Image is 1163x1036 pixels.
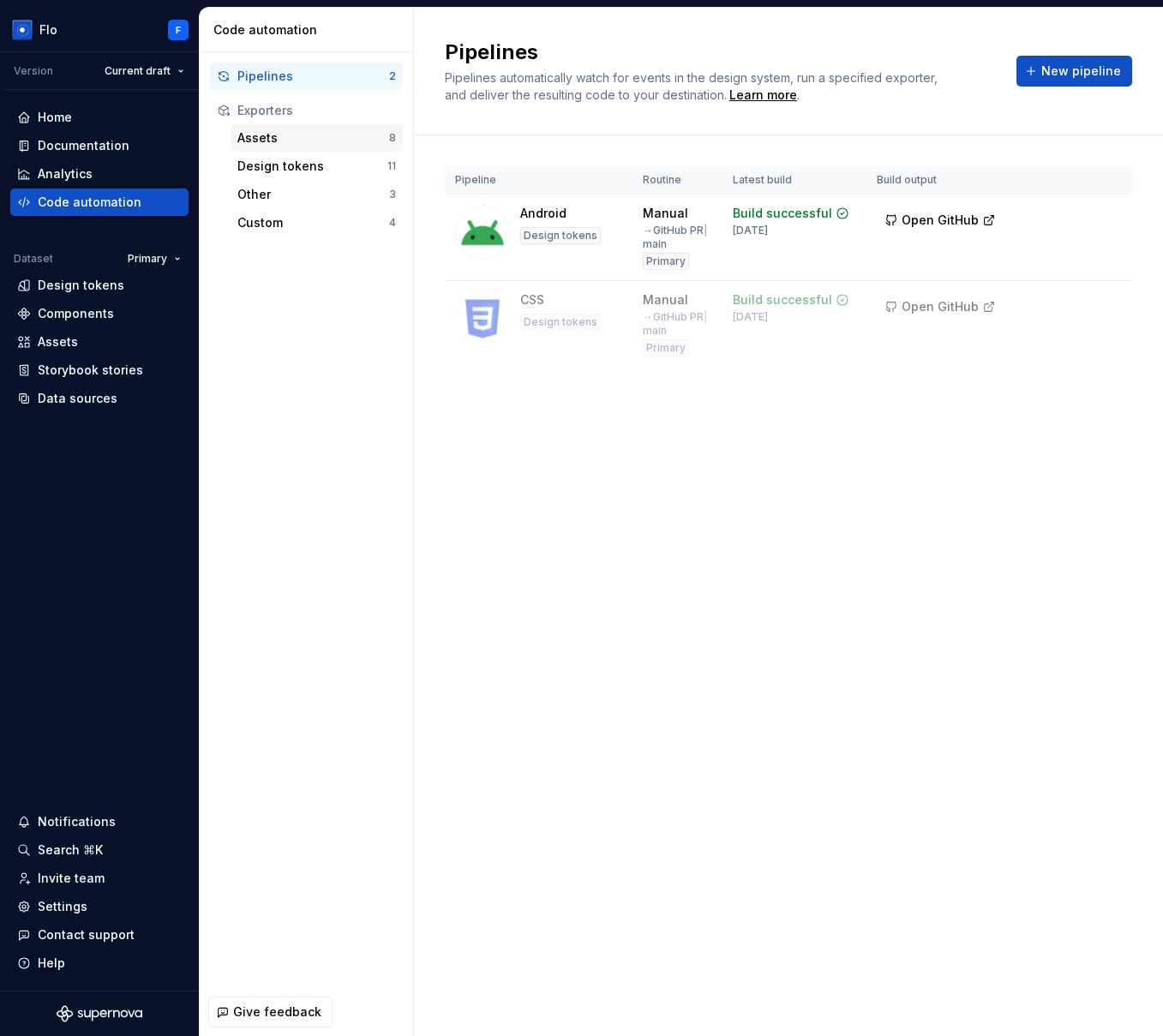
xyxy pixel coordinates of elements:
div: Design tokens [520,227,601,244]
button: Help [10,949,189,977]
div: Flo [39,21,57,39]
div: Assets [237,129,389,147]
div: Code automation [38,194,141,211]
span: Pipelines automatically watch for events in the design system, run a specified exporter, and deli... [445,70,941,102]
div: Custom [237,214,389,231]
button: New pipeline [1016,56,1132,87]
a: Data sources [10,385,189,412]
button: FloF [3,11,195,48]
span: Give feedback [233,1003,321,1021]
div: Other [237,186,389,203]
button: Search ⌘K [10,836,189,864]
div: Search ⌘K [38,841,103,859]
div: Design tokens [38,277,124,294]
div: Components [38,305,114,322]
div: → GitHub PR main [643,224,712,251]
div: 3 [389,188,396,201]
button: Give feedback [208,997,333,1027]
div: 8 [389,131,396,145]
div: Documentation [38,137,129,154]
button: Design tokens11 [231,153,403,180]
div: Storybook stories [38,362,143,379]
span: New pipeline [1041,63,1121,80]
div: Dataset [14,252,53,266]
a: Home [10,104,189,131]
a: Settings [10,893,189,920]
div: Primary [643,253,689,270]
a: Documentation [10,132,189,159]
span: | [704,224,708,237]
button: Assets8 [231,124,403,152]
div: Pipelines [237,68,389,85]
div: Invite team [38,870,105,887]
th: Latest build [722,166,866,195]
div: Exporters [237,102,396,119]
a: Design tokens [10,272,189,299]
div: Assets [38,333,78,350]
div: 11 [387,159,396,173]
div: Design tokens [237,158,387,175]
a: Learn more [729,87,797,104]
button: Pipelines2 [210,63,403,90]
div: Build successful [733,205,832,222]
button: Open GitHub [877,205,1004,236]
button: Other3 [231,181,403,208]
span: Primary [128,252,167,266]
div: [DATE] [733,224,768,237]
a: Analytics [10,160,189,188]
a: Invite team [10,865,189,892]
div: Design tokens [520,314,601,331]
div: 2 [389,69,396,83]
div: Android [520,205,567,222]
span: | [704,310,708,323]
div: 4 [389,216,396,230]
div: Analytics [38,165,93,183]
a: Open GitHub [877,215,1004,230]
a: Assets [10,328,189,356]
th: Build output [866,166,1015,195]
div: Help [38,955,65,972]
a: Open GitHub [877,302,1004,316]
div: Data sources [38,390,117,407]
span: Open GitHub [902,212,979,229]
div: [DATE] [733,310,768,324]
button: Primary [120,247,189,271]
button: Notifications [10,808,189,835]
a: Storybook stories [10,356,189,384]
button: Contact support [10,921,189,949]
th: Routine [632,166,722,195]
div: → GitHub PR main [643,310,712,338]
th: Pipeline [445,166,632,195]
a: Code automation [10,189,189,216]
div: Manual [643,291,688,308]
span: . [727,89,800,102]
div: Notifications [38,813,116,830]
svg: Supernova Logo [57,1005,142,1022]
div: CSS [520,291,544,308]
button: Open GitHub [877,291,1004,322]
img: 049812b6-2877-400d-9dc9-987621144c16.png [12,20,33,40]
div: F [176,23,181,37]
div: Primary [643,339,689,356]
span: Current draft [105,64,171,78]
button: Current draft [97,59,192,83]
div: Manual [643,205,688,222]
a: Components [10,300,189,327]
div: Version [14,64,53,78]
div: Home [38,109,72,126]
span: Open GitHub [902,298,979,315]
div: Code automation [213,21,406,39]
h2: Pipelines [445,39,996,66]
div: Contact support [38,926,135,943]
button: Custom4 [231,209,403,237]
div: Build successful [733,291,832,308]
div: Settings [38,898,87,915]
